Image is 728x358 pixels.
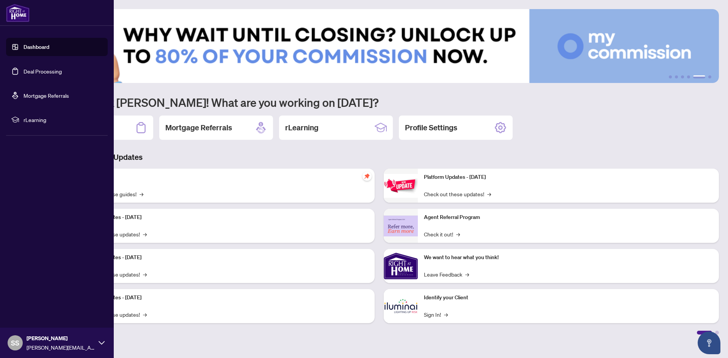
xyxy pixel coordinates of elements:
span: → [140,190,143,198]
button: 1 [669,75,672,78]
a: Dashboard [24,44,49,50]
p: Self-Help [80,173,369,181]
span: → [143,270,147,278]
span: → [143,310,147,319]
h1: Welcome back [PERSON_NAME]! What are you working on [DATE]? [39,95,719,109]
h2: rLearning [285,122,318,133]
a: Sign In!→ [424,310,448,319]
p: Platform Updates - [DATE] [424,173,713,181]
h3: Brokerage & Industry Updates [39,152,719,163]
button: 6 [708,75,711,78]
img: Slide 4 [39,9,719,83]
p: Identify your Client [424,294,713,302]
span: → [456,230,460,238]
span: pushpin [362,172,372,181]
img: Platform Updates - June 23, 2025 [384,174,418,198]
a: Check out these updates!→ [424,190,491,198]
span: → [444,310,448,319]
button: 4 [687,75,690,78]
span: [PERSON_NAME] [27,334,95,342]
a: Check it out!→ [424,230,460,238]
span: → [487,190,491,198]
a: Mortgage Referrals [24,92,69,99]
img: Agent Referral Program [384,216,418,236]
button: 2 [675,75,678,78]
img: logo [6,4,30,22]
img: Identify your Client [384,289,418,323]
img: We want to hear what you think! [384,249,418,283]
p: Agent Referral Program [424,213,713,222]
h2: Mortgage Referrals [165,122,232,133]
h2: Profile Settings [405,122,457,133]
p: Platform Updates - [DATE] [80,213,369,222]
button: Open asap [698,331,720,354]
p: Platform Updates - [DATE] [80,253,369,262]
button: 5 [693,75,705,78]
a: Leave Feedback→ [424,270,469,278]
a: Deal Processing [24,68,62,75]
p: Platform Updates - [DATE] [80,294,369,302]
span: → [465,270,469,278]
p: We want to hear what you think! [424,253,713,262]
span: rLearning [24,116,102,124]
button: 3 [681,75,684,78]
span: SS [11,338,19,348]
span: [PERSON_NAME][EMAIL_ADDRESS][PERSON_NAME][DOMAIN_NAME] [27,343,95,352]
span: → [143,230,147,238]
